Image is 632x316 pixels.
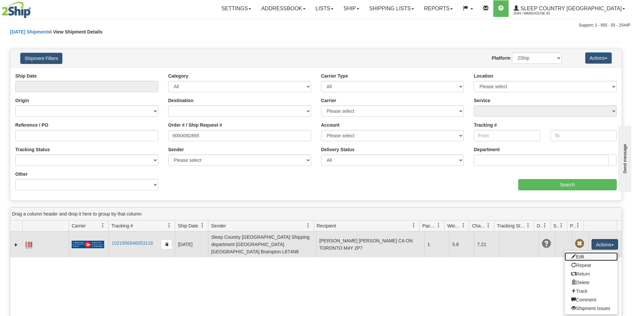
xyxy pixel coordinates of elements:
span: Tracking # [111,222,133,229]
button: Copy to clipboard [161,239,172,249]
input: From [474,130,540,141]
a: Ship [338,0,364,17]
span: Sleep Country [GEOGRAPHIC_DATA] [519,6,622,11]
label: Service [474,97,490,104]
td: [PERSON_NAME] [PERSON_NAME] CA ON TORONTO M4Y 2P7 [316,231,424,257]
button: Actions [592,239,618,250]
span: Ship Date [178,222,198,229]
label: Delivery Status [321,146,355,153]
label: Other [15,171,28,177]
label: Sender [168,146,184,153]
input: Search [518,179,617,190]
a: Track [565,287,618,295]
span: Sender [211,222,226,229]
label: Platform [492,55,511,61]
button: Actions [585,52,612,64]
div: grid grouping header [10,208,622,221]
label: Carrier Type [321,73,348,79]
td: [DATE] [175,231,208,257]
td: 1 [424,231,449,257]
a: Comment [565,295,618,304]
iframe: chat widget [617,124,631,192]
span: Tracking Status [497,222,526,229]
a: Edit [565,252,618,261]
span: Delivery Status [537,222,542,229]
span: Charge [472,222,486,229]
a: Delete shipment [565,278,618,287]
a: Packages filter column settings [433,220,444,231]
td: 7.21 [474,231,499,257]
label: Destination [168,97,193,104]
a: Shipping lists [364,0,419,17]
a: 1021956846053116 [111,240,153,246]
a: Carrier filter column settings [97,220,108,231]
span: Pickup Status [570,222,576,229]
span: Weight [447,222,461,229]
label: Tracking Status [15,146,50,153]
span: Shipment Issues [553,222,559,229]
a: Settings [216,0,256,17]
label: Account [321,122,340,128]
a: Shipment Issues filter column settings [556,220,567,231]
label: Department [474,146,500,153]
a: Label [26,239,32,249]
a: [DATE] Shipments [10,29,50,34]
span: Unknown [542,239,551,248]
img: 20 - Canada Post [72,240,104,249]
span: Packages [422,222,436,229]
a: Sleep Country [GEOGRAPHIC_DATA] 2044 / Warehouse 93 [509,0,630,17]
a: Sender filter column settings [303,220,314,231]
label: Category [168,73,188,79]
a: Tracking # filter column settings [164,220,175,231]
a: Repeat [565,261,618,270]
td: 5.8 [449,231,474,257]
td: Sleep Country [GEOGRAPHIC_DATA] Shipping department [GEOGRAPHIC_DATA] [GEOGRAPHIC_DATA] Brampton ... [208,231,316,257]
label: Location [474,73,493,79]
a: Tracking Status filter column settings [523,220,534,231]
input: To [550,130,617,141]
span: \ View Shipment Details [50,29,103,34]
a: Reports [419,0,458,17]
a: Lists [311,0,338,17]
div: Support: 1 - 855 - 55 - 2SHIP [2,23,630,28]
a: Addressbook [256,0,311,17]
label: Carrier [321,97,336,104]
label: Tracking # [474,122,497,128]
a: Return [565,270,618,278]
a: Expand [13,241,20,248]
span: Pickup Not Assigned [575,239,584,248]
a: Recipient filter column settings [408,220,419,231]
span: 2044 / Warehouse 93 [514,10,563,17]
span: Recipient [317,222,336,229]
label: Ship Date [15,73,37,79]
label: Origin [15,97,29,104]
span: Carrier [72,222,86,229]
button: Shipment Filters [20,53,62,64]
label: Reference / PO [15,122,48,128]
a: Pickup Status filter column settings [572,220,584,231]
a: Weight filter column settings [458,220,469,231]
a: Charge filter column settings [483,220,494,231]
img: logo2044.jpg [2,2,31,18]
a: Delivery Status filter column settings [539,220,550,231]
div: Send message [5,6,61,11]
a: Shipment Issues [565,304,618,313]
label: Order # / Ship Request # [168,122,222,128]
a: Ship Date filter column settings [197,220,208,231]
